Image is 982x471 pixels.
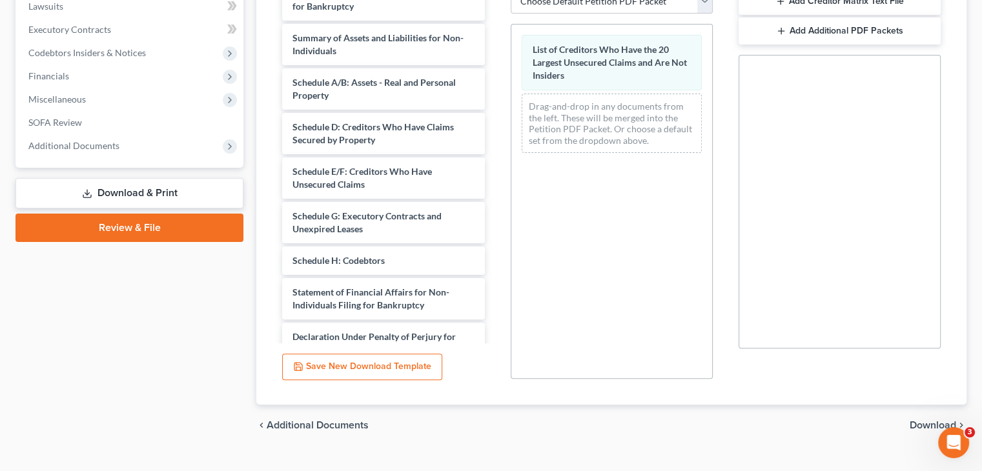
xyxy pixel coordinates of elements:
span: Download [910,420,956,430]
div: Drag-and-drop in any documents from the left. These will be merged into the Petition PDF Packet. ... [522,94,702,153]
span: Schedule D: Creditors Who Have Claims Secured by Property [292,121,454,145]
span: Statement of Financial Affairs for Non-Individuals Filing for Bankruptcy [292,286,449,310]
span: Executory Contracts [28,24,111,35]
span: Summary of Assets and Liabilities for Non-Individuals [292,32,464,56]
a: Download & Print [15,178,243,208]
span: Declaration Under Penalty of Perjury for Non-Individual Debtors [292,331,456,355]
span: List of Creditors Who Have the 20 Largest Unsecured Claims and Are Not Insiders [533,44,687,81]
iframe: Intercom live chat [938,427,969,458]
i: chevron_left [256,420,267,430]
span: Schedule G: Executory Contracts and Unexpired Leases [292,210,442,234]
span: Codebtors Insiders & Notices [28,47,146,58]
a: chevron_left Additional Documents [256,420,369,430]
button: Save New Download Template [282,354,442,381]
span: Additional Documents [28,140,119,151]
button: Add Additional PDF Packets [739,17,941,45]
i: chevron_right [956,420,967,430]
a: Review & File [15,214,243,242]
a: Executory Contracts [18,18,243,41]
span: Schedule A/B: Assets - Real and Personal Property [292,77,456,101]
span: Schedule E/F: Creditors Who Have Unsecured Claims [292,166,432,190]
span: Miscellaneous [28,94,86,105]
span: Lawsuits [28,1,63,12]
span: Schedule H: Codebtors [292,255,385,266]
span: SOFA Review [28,117,82,128]
span: Additional Documents [267,420,369,430]
span: 3 [965,427,975,437]
span: Financials [28,70,69,81]
a: SOFA Review [18,111,243,134]
button: Download chevron_right [910,420,967,430]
